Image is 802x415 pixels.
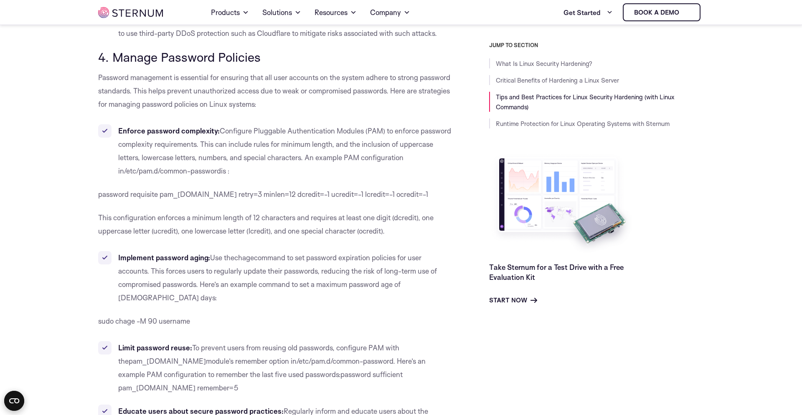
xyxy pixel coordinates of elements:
a: Resources [315,1,357,24]
span: This configuration enforces a minimum length of 12 characters and requires at least one digit ( [98,213,394,222]
span: To prevent users from reusing old passwords, configure PAM with the [118,343,399,365]
button: Open CMP widget [4,391,24,411]
span: 4. Manage Password Policies [98,49,261,65]
span: Use the [210,253,234,262]
a: What Is Linux Security Hardening? [496,60,592,68]
span: dcredit [394,213,416,222]
a: Solutions [262,1,301,24]
b: Implement password aging: [118,253,210,262]
span: . Here’s an example PAM configuration to remember the last five used passwords: [118,357,426,379]
span: password requisite pam_[DOMAIN_NAME] retry=3 minlen=12 dcredit=-1 ucredit=-1 lcredit=-1 ocredit=-1 [98,190,428,199]
span: ocredit [359,226,381,235]
span: ). [381,226,385,235]
span: pam_[DOMAIN_NAME] [129,357,206,365]
span: sudo chage -M 90 username [98,317,190,325]
span: Configure Pluggable Authentication Modules (PAM) to enforce password complexity requirements. Thi... [118,126,451,175]
a: Get Started [563,4,613,21]
b: Enforce password complexity: [118,126,220,135]
a: Company [370,1,410,24]
span: lcredit [249,226,269,235]
span: /etc/pam.d/common-password [297,357,393,365]
a: Runtime Protection for Linux Operating Systems with Sternum [496,120,670,128]
a: Start Now [489,295,537,305]
span: /etc/pam.d/common-password [124,166,221,175]
span: ), one uppercase letter ( [98,213,434,235]
a: Products [211,1,249,24]
span: Password management is essential for ensuring that all user accounts on the system adhere to stro... [98,73,450,108]
span: is : [221,166,230,175]
img: sternum iot [683,9,689,16]
span: command to set password expiration policies for user accounts. This forces users to regularly upd... [118,253,437,302]
span: module’s remember option in [206,357,297,365]
span: ucredit [153,226,176,235]
span: ), and one special character ( [269,226,359,235]
img: sternum iot [98,7,163,18]
span: password sufficient pam_[DOMAIN_NAME] remember=5 [118,370,403,392]
a: Book a demo [623,3,700,21]
img: Take Sternum for a Test Drive with a Free Evaluation Kit [489,152,635,256]
span: chage [234,253,254,262]
span: ), one lowercase letter ( [176,226,249,235]
b: Limit password reuse: [118,343,192,352]
a: Take Sternum for a Test Drive with a Free Evaluation Kit [489,263,624,282]
h3: JUMP TO SECTION [489,42,704,48]
a: Critical Benefits of Hardening a Linux Server [496,76,619,84]
a: Tips and Best Practices for Linux Security Hardening (with Linux Commands) [496,93,675,111]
